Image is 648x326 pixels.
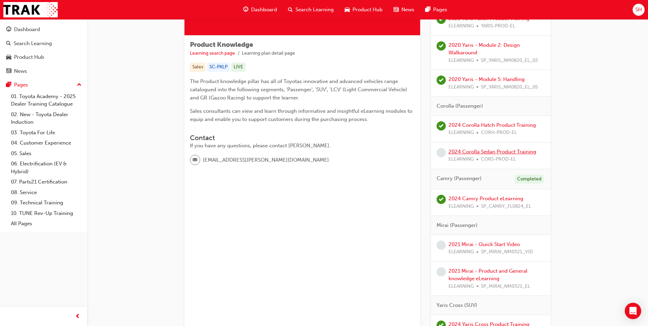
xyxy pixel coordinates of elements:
[242,50,295,57] li: Learning plan detail page
[8,187,84,198] a: 08. Service
[75,312,80,321] span: prev-icon
[243,5,248,14] span: guage-icon
[3,65,84,78] a: News
[193,156,197,165] span: email-icon
[433,6,447,14] span: Pages
[190,142,415,150] div: If you have any questions, please contact [PERSON_NAME].
[425,5,430,14] span: pages-icon
[8,159,84,177] a: 06. Electrification (EV & Hybrid)
[238,3,282,17] a: guage-iconDashboard
[3,23,84,36] a: Dashboard
[339,3,388,17] a: car-iconProduct Hub
[437,195,446,204] span: learningRecordVerb_PASS-icon
[449,203,474,210] span: ELEARNING
[6,68,11,74] span: news-icon
[288,5,293,14] span: search-icon
[481,22,515,30] span: YARIS-PROD-EL
[437,221,478,229] span: Mirai (Passenger)
[345,5,350,14] span: car-icon
[3,37,84,50] a: Search Learning
[231,63,246,72] div: LIVE
[515,175,544,184] div: Completed
[251,6,277,14] span: Dashboard
[190,134,415,142] h3: Contact
[437,41,446,51] span: learningRecordVerb_PASS-icon
[481,155,516,163] span: CORS-PROD-EL
[635,6,642,14] span: SH
[449,83,474,91] span: ELEARNING
[437,76,446,85] span: learningRecordVerb_PASS-icon
[481,203,531,210] span: SP_CAMRY_FL0824_EL
[481,283,530,290] span: SP_MIRAI_NM0321_EL
[6,54,11,60] span: car-icon
[449,122,536,128] a: 2024 Corolla Hatch Product Training
[437,121,446,131] span: learningRecordVerb_PASS-icon
[8,91,84,109] a: 01. Toyota Academy - 2025 Dealer Training Catalogue
[8,177,84,187] a: 07. Parts21 Certification
[420,3,453,17] a: pages-iconPages
[437,241,446,250] span: learningRecordVerb_NONE-icon
[8,127,84,138] a: 03. Toyota For Life
[437,102,483,110] span: Corolla (Passenger)
[190,78,409,101] span: The Product knowledge pillar has all of Toyotas innovative and advanced vehicles range catalogued...
[3,22,84,79] button: DashboardSearch LearningProduct HubNews
[449,42,520,56] a: 2020 Yaris - Module 2: Design Walkaround
[190,63,206,72] div: Sales
[203,156,329,164] span: [EMAIL_ADDRESS][PERSON_NAME][DOMAIN_NAME]
[6,82,11,88] span: pages-icon
[449,149,536,155] a: 2024 Corolla Sedan Product Training
[449,283,474,290] span: ELEARNING
[449,76,525,82] a: 2020 Yaris - Module 5: Handling
[8,198,84,208] a: 09. Technical Training
[401,6,414,14] span: News
[449,241,520,247] a: 2021 Mirai - Quick Start Video
[481,248,533,256] span: SP_MIRAI_NM0321_VID
[437,301,477,309] span: Yaris Cross (SUV)
[481,129,517,137] span: CORH-PROD-EL
[388,3,420,17] a: news-iconNews
[8,218,84,229] a: All Pages
[625,303,641,319] div: Open Intercom Messenger
[6,27,11,33] span: guage-icon
[3,79,84,91] button: Pages
[6,41,11,47] span: search-icon
[3,2,58,17] img: Trak
[77,81,82,90] span: up-icon
[449,248,474,256] span: ELEARNING
[190,108,414,122] span: Sales consultants can view and learn through informative and insightful eLearning modules to equi...
[449,268,527,282] a: 2021 Mirai - Product and General knowledge eLearning
[14,67,27,75] div: News
[437,148,446,157] span: learningRecordVerb_NONE-icon
[14,26,40,33] div: Dashboard
[282,3,339,17] a: search-iconSearch Learning
[190,50,235,56] a: Learning search page
[8,208,84,219] a: 10. TUNE Rev-Up Training
[449,57,474,65] span: ELEARNING
[449,129,474,137] span: ELEARNING
[8,138,84,148] a: 04. Customer Experience
[295,6,334,14] span: Search Learning
[437,175,482,182] span: Camry (Passenger)
[437,267,446,276] span: learningRecordVerb_NONE-icon
[449,195,523,202] a: 2024 Camry Product eLearning
[353,6,383,14] span: Product Hub
[14,81,28,89] div: Pages
[8,109,84,127] a: 02. New - Toyota Dealer Induction
[481,83,538,91] span: SP_YARIS_NM0820_EL_05
[633,4,645,16] button: SH
[394,5,399,14] span: news-icon
[207,63,230,72] div: SC-PKLP
[190,41,253,49] span: Product Knowledge
[449,22,474,30] span: ELEARNING
[449,155,474,163] span: ELEARNING
[14,40,52,47] div: Search Learning
[3,51,84,64] a: Product Hub
[449,15,529,22] a: 2025 Yaris Hatch Product Training
[8,148,84,159] a: 05. Sales
[481,57,538,65] span: SP_YARIS_NM0820_EL_02
[14,53,44,61] div: Product Hub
